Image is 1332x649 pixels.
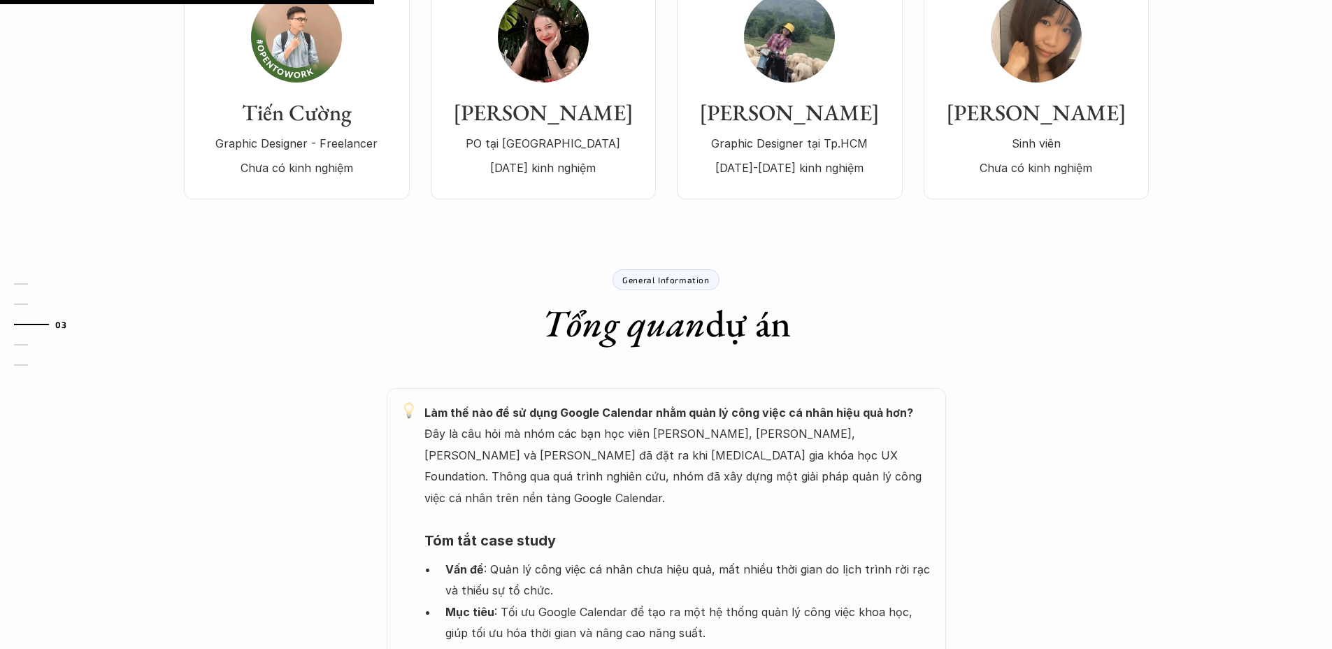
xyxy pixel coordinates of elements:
[445,157,642,178] p: [DATE] kinh nghiệm
[445,601,932,644] p: : Tối ưu Google Calendar để tạo ra một hệ thống quản lý công việc khoa học, giúp tối ưu hóa thời ...
[424,522,932,559] h4: Tóm tắt case study
[445,562,484,576] strong: Vấn đề
[542,299,706,348] em: Tổng quan
[445,559,932,601] p: : Quản lý công việc cá nhân chưa hiệu quả, mất nhiều thời gian do lịch trình rời rạc và thiếu sự ...
[691,99,889,126] h3: [PERSON_NAME]
[55,320,66,329] strong: 03
[938,157,1135,178] p: Chưa có kinh nghiệm
[938,99,1135,126] h3: [PERSON_NAME]
[691,157,889,178] p: [DATE]-[DATE] kinh nghiệm
[445,605,494,619] strong: Mục tiêu
[445,133,642,154] p: PO tại [GEOGRAPHIC_DATA]
[938,133,1135,154] p: Sinh viên
[198,133,396,154] p: Graphic Designer - Freelancer
[445,99,642,126] h3: [PERSON_NAME]
[14,316,80,333] a: 03
[424,406,913,420] strong: Làm thế nào để sử dụng Google Calendar nhằm quản lý công việc cá nhân hiệu quả hơn?
[424,402,932,508] p: Đây là câu hỏi mà nhóm các bạn học viên [PERSON_NAME], [PERSON_NAME], [PERSON_NAME] và [PERSON_NA...
[198,99,396,126] h3: Tiến Cường
[542,301,791,346] h1: dự án
[622,275,709,285] p: General Information
[198,157,396,178] p: Chưa có kinh nghiệm
[691,133,889,154] p: Graphic Designer tại Tp.HCM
